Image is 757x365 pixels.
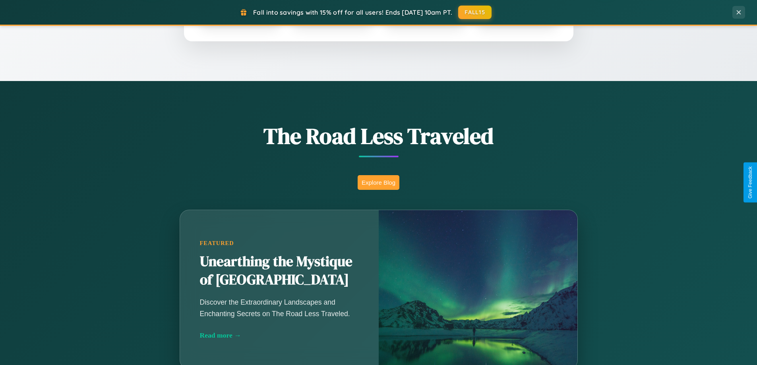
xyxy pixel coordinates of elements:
h1: The Road Less Traveled [140,121,617,151]
div: Read more → [200,331,359,340]
button: FALL15 [458,6,492,19]
span: Fall into savings with 15% off for all users! Ends [DATE] 10am PT. [253,8,452,16]
div: Featured [200,240,359,247]
p: Discover the Extraordinary Landscapes and Enchanting Secrets on The Road Less Traveled. [200,297,359,319]
button: Explore Blog [358,175,399,190]
h2: Unearthing the Mystique of [GEOGRAPHIC_DATA] [200,253,359,289]
div: Give Feedback [747,166,753,199]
